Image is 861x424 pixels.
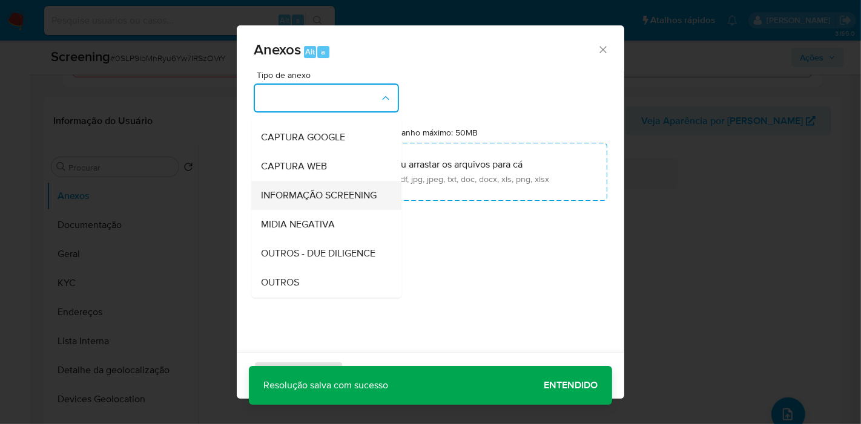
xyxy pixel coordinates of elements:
[305,46,315,57] span: Alt
[261,189,377,201] span: INFORMAÇÃO SCREENING
[261,131,345,143] span: CAPTURA GOOGLE
[257,71,402,79] span: Tipo de anexo
[254,39,301,60] span: Anexos
[261,160,327,172] span: CAPTURA WEB
[261,247,375,259] span: OUTROS - DUE DILIGENCE
[348,361,419,390] button: Cancelar
[364,362,403,389] span: Cancelar
[387,127,478,138] label: Tamanho máximo: 50MB
[261,276,299,289] span: OUTROS
[321,46,325,57] span: a
[261,218,335,230] span: MIDIA NEGATIVA
[251,65,401,408] ul: Tipo de anexo
[597,44,608,54] button: Fechar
